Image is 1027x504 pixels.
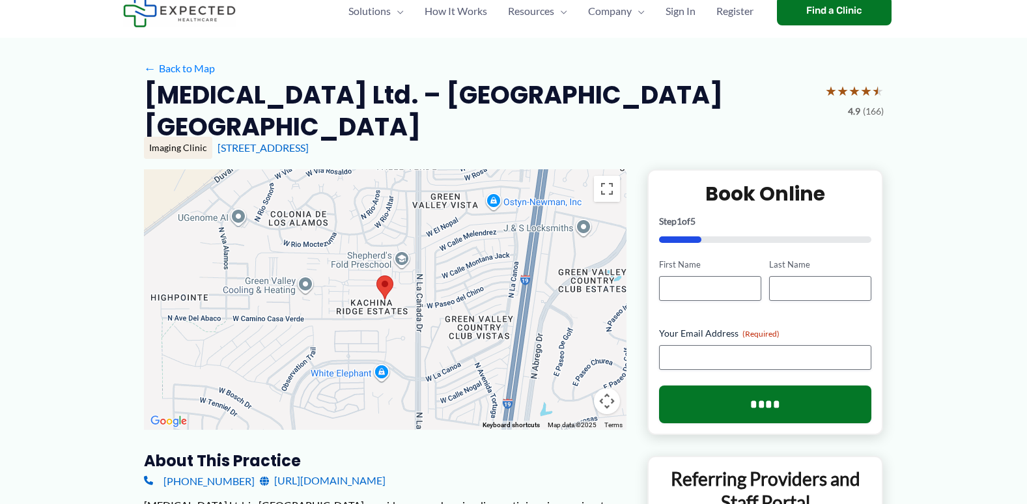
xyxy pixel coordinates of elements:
span: ★ [837,79,849,103]
span: ← [144,62,156,74]
a: Open this area in Google Maps (opens a new window) [147,413,190,430]
label: Last Name [769,259,871,271]
button: Map camera controls [594,388,620,414]
span: 5 [690,216,696,227]
h3: About this practice [144,451,626,471]
a: [URL][DOMAIN_NAME] [260,471,386,490]
label: First Name [659,259,761,271]
span: ★ [860,79,872,103]
span: 4.9 [848,103,860,120]
span: (166) [863,103,884,120]
a: ←Back to Map [144,59,215,78]
span: 1 [677,216,682,227]
span: (Required) [742,329,780,339]
button: Keyboard shortcuts [483,421,540,430]
p: Step of [659,217,872,226]
h2: Book Online [659,181,872,206]
a: [STREET_ADDRESS] [218,141,309,154]
label: Your Email Address [659,327,872,340]
h2: [MEDICAL_DATA] Ltd. – [GEOGRAPHIC_DATA] [GEOGRAPHIC_DATA] [144,79,815,143]
span: Map data ©2025 [548,421,597,428]
a: [PHONE_NUMBER] [144,471,255,490]
img: Google [147,413,190,430]
span: ★ [849,79,860,103]
span: ★ [872,79,884,103]
a: Terms (opens in new tab) [604,421,623,428]
span: ★ [825,79,837,103]
button: Toggle fullscreen view [594,176,620,202]
div: Imaging Clinic [144,137,212,159]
